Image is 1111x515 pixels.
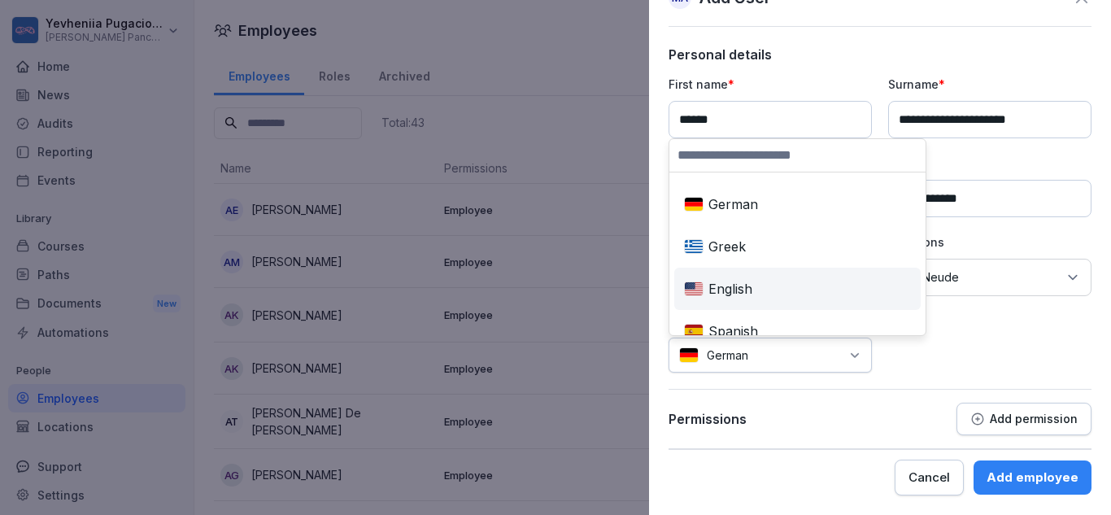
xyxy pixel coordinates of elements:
[679,347,699,363] img: de.svg
[888,233,1091,251] p: Locations
[888,76,1091,93] p: Surname
[677,229,917,264] div: Greek
[669,46,1091,63] p: Personal details
[677,313,917,349] div: Spanish
[669,76,872,93] p: First name
[677,186,917,222] div: German
[921,269,959,286] p: Neude
[684,282,704,297] img: us.svg
[908,469,950,487] div: Cancel
[669,411,747,427] p: Permissions
[987,469,1078,487] div: Add employee
[956,403,1091,435] button: Add permission
[684,324,704,339] img: es.svg
[990,412,1078,426] p: Add permission
[669,338,872,373] div: German
[895,460,964,495] button: Cancel
[974,460,1091,495] button: Add employee
[677,271,917,307] div: English
[684,197,704,212] img: de.svg
[684,239,704,255] img: gr.svg
[888,155,1091,172] p: Mobile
